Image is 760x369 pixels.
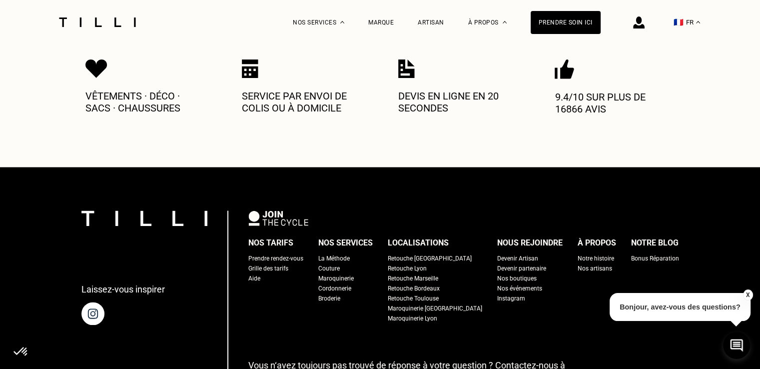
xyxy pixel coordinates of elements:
img: Icon [398,59,415,78]
a: Nos événements [497,283,542,293]
a: Retouche [GEOGRAPHIC_DATA] [388,253,472,263]
a: Bonus Réparation [631,253,679,263]
div: Nous rejoindre [497,235,563,250]
a: Prendre soin ici [531,11,601,34]
a: Nos artisans [578,263,612,273]
img: page instagram de Tilli une retoucherie à domicile [81,302,104,325]
img: Icon [242,59,258,78]
a: Maroquinerie [318,273,354,283]
img: icône connexion [633,16,645,28]
a: Broderie [318,293,340,303]
button: X [743,289,753,300]
p: 9.4/10 sur plus de 16866 avis [555,91,675,115]
div: Localisations [388,235,449,250]
img: Menu déroulant à propos [503,21,507,23]
a: Nos boutiques [497,273,537,283]
a: Maroquinerie Lyon [388,313,437,323]
a: Instagram [497,293,525,303]
a: Aide [248,273,260,283]
img: logo Join The Cycle [248,210,308,225]
p: Service par envoi de colis ou à domicile [242,90,362,114]
div: Nos tarifs [248,235,293,250]
img: Menu déroulant [340,21,344,23]
img: logo Tilli [81,210,207,226]
a: Retouche Bordeaux [388,283,440,293]
div: À propos [578,235,616,250]
div: Nos services [318,235,373,250]
a: Notre histoire [578,253,614,263]
p: Devis en ligne en 20 secondes [398,90,518,114]
a: Artisan [418,19,444,26]
a: Couture [318,263,340,273]
a: Devenir Artisan [497,253,538,263]
p: Bonjour, avez-vous des questions? [610,293,751,321]
img: Icon [555,59,574,79]
img: Icon [85,59,107,78]
a: Devenir partenaire [497,263,546,273]
a: La Méthode [318,253,350,263]
a: Retouche Lyon [388,263,427,273]
a: Retouche Marseille [388,273,438,283]
img: Logo du service de couturière Tilli [55,17,139,27]
a: Marque [368,19,394,26]
img: menu déroulant [696,21,700,23]
p: Laissez-vous inspirer [81,284,165,294]
p: Vêtements · Déco · Sacs · Chaussures [85,90,205,114]
div: Notre blog [631,235,679,250]
a: Grille des tarifs [248,263,288,273]
a: Cordonnerie [318,283,351,293]
a: Prendre rendez-vous [248,253,303,263]
a: Retouche Toulouse [388,293,439,303]
span: 🇫🇷 [674,17,684,27]
a: Maroquinerie [GEOGRAPHIC_DATA] [388,303,482,313]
